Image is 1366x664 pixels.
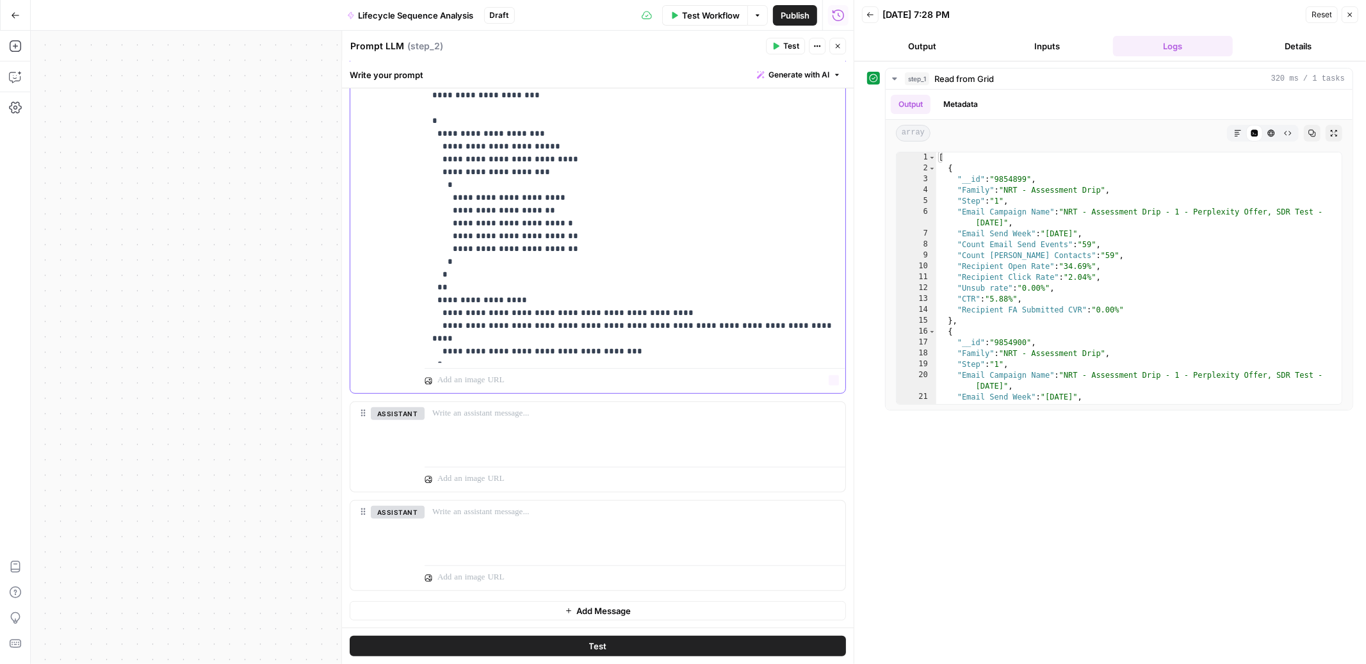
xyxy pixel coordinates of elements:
[773,5,817,26] button: Publish
[897,196,936,207] div: 5
[896,125,931,142] span: array
[576,604,631,617] span: Add Message
[897,207,936,229] div: 6
[929,327,936,337] span: Toggle code folding, rows 16 through 29
[897,163,936,174] div: 2
[662,5,747,26] button: Test Workflow
[897,348,936,359] div: 18
[407,40,443,53] span: ( step_2 )
[862,36,982,56] button: Output
[897,294,936,305] div: 13
[371,506,425,519] button: assistant
[897,403,936,414] div: 22
[350,636,846,657] button: Test
[934,72,994,85] span: Read from Grid
[886,90,1353,410] div: 320 ms / 1 tasks
[897,152,936,163] div: 1
[490,10,509,21] span: Draft
[897,283,936,294] div: 12
[905,72,929,85] span: step_1
[589,640,607,653] span: Test
[886,69,1353,89] button: 320 ms / 1 tasks
[897,250,936,261] div: 9
[350,501,414,590] div: assistant
[897,392,936,403] div: 21
[359,9,474,22] span: Lifecycle Sequence Analysis
[1306,6,1338,23] button: Reset
[897,185,936,196] div: 4
[350,402,414,492] div: assistant
[766,38,805,54] button: Test
[781,9,809,22] span: Publish
[371,407,425,420] button: assistant
[897,272,936,283] div: 11
[350,40,404,53] textarea: Prompt LLM
[897,316,936,327] div: 15
[1271,73,1345,85] span: 320 ms / 1 tasks
[339,5,482,26] button: Lifecycle Sequence Analysis
[897,359,936,370] div: 19
[897,229,936,239] div: 7
[929,163,936,174] span: Toggle code folding, rows 2 through 15
[891,95,931,114] button: Output
[783,40,799,52] span: Test
[897,305,936,316] div: 14
[988,36,1108,56] button: Inputs
[752,67,846,83] button: Generate with AI
[342,61,854,88] div: Write your prompt
[897,327,936,337] div: 16
[897,337,936,348] div: 17
[897,261,936,272] div: 10
[682,9,740,22] span: Test Workflow
[929,152,936,163] span: Toggle code folding, rows 1 through 2074
[768,69,829,81] span: Generate with AI
[897,239,936,250] div: 8
[1238,36,1358,56] button: Details
[897,370,936,392] div: 20
[1113,36,1233,56] button: Logs
[936,95,986,114] button: Metadata
[897,174,936,185] div: 3
[1312,9,1332,20] span: Reset
[350,601,846,620] button: Add Message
